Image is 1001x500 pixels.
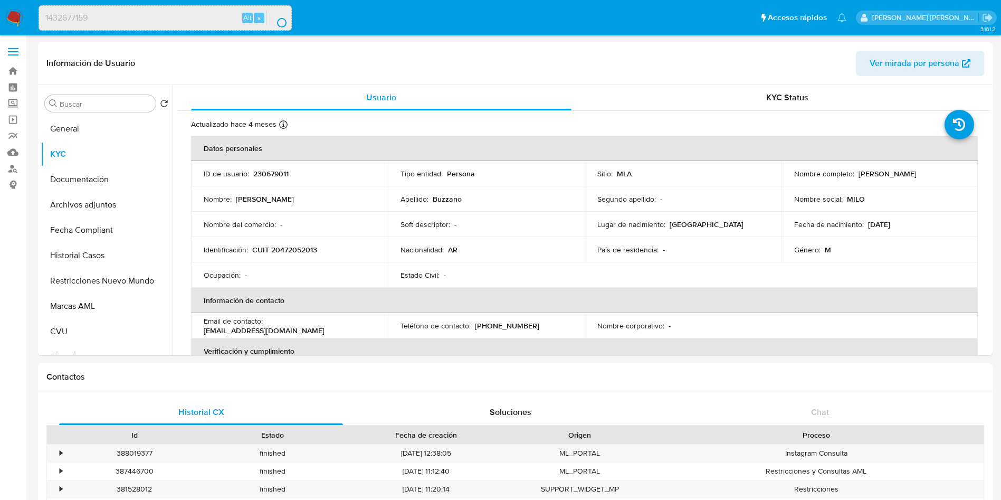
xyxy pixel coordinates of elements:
th: Datos personales [191,136,978,161]
button: Buscar [49,99,58,108]
p: Tipo entidad : [401,169,443,178]
div: Estado [211,430,335,440]
p: [PERSON_NAME] [236,194,294,204]
p: M [825,245,831,254]
p: Actualizado hace 4 meses [191,119,277,129]
p: Género : [794,245,821,254]
span: Chat [811,406,829,418]
p: Nombre social : [794,194,843,204]
p: Email de contacto : [204,316,263,326]
div: ML_PORTAL [511,445,649,462]
button: Restricciones Nuevo Mundo [41,268,173,294]
p: Persona [447,169,475,178]
p: 230679011 [253,169,289,178]
p: [EMAIL_ADDRESS][DOMAIN_NAME] [204,326,325,335]
div: finished [204,463,342,480]
th: Información de contacto [191,288,978,313]
span: Ver mirada por persona [870,51,959,76]
p: Buzzano [433,194,462,204]
p: [PHONE_NUMBER] [475,321,539,331]
button: Volver al orden por defecto [160,99,168,111]
div: Instagram Consulta [649,445,984,462]
p: - [454,220,456,229]
span: Alt [243,13,252,23]
div: • [60,484,62,494]
button: KYC [41,141,173,167]
p: [GEOGRAPHIC_DATA] [670,220,743,229]
p: [PERSON_NAME] [859,169,917,178]
p: Ocupación : [204,270,241,280]
p: Nombre : [204,194,232,204]
span: Soluciones [490,406,531,418]
button: CVU [41,319,173,344]
span: KYC Status [766,91,808,103]
div: 381528012 [65,480,204,498]
p: Nombre completo : [794,169,854,178]
p: sandra.helbardt@mercadolibre.com [872,13,979,23]
p: AR [448,245,457,254]
p: País de residencia : [597,245,659,254]
p: ID de usuario : [204,169,249,178]
div: Id [73,430,196,440]
span: Historial CX [178,406,224,418]
span: Usuario [366,91,396,103]
p: CUIT 20472052013 [252,245,317,254]
p: Teléfono de contacto : [401,321,471,331]
p: MLA [617,169,632,178]
input: Buscar usuario o caso... [39,11,291,25]
a: Salir [982,12,993,23]
button: Marcas AML [41,294,173,319]
p: - [663,245,665,254]
div: [DATE] 12:38:05 [342,445,511,462]
div: Fecha de creación [349,430,503,440]
p: [DATE] [868,220,890,229]
p: Segundo apellido : [597,194,656,204]
p: Nombre del comercio : [204,220,276,229]
p: Soft descriptor : [401,220,450,229]
div: [DATE] 11:20:14 [342,480,511,498]
div: finished [204,480,342,498]
button: Archivos adjuntos [41,192,173,218]
p: Identificación : [204,245,248,254]
div: Proceso [656,430,976,440]
p: - [280,220,282,229]
th: Verificación y cumplimiento [191,338,978,364]
div: • [60,448,62,458]
p: - [660,194,662,204]
button: Ver mirada por persona [856,51,984,76]
h1: Contactos [46,372,984,382]
p: Fecha de nacimiento : [794,220,864,229]
p: Estado Civil : [401,270,440,280]
p: - [444,270,446,280]
div: 388019377 [65,445,204,462]
button: Direcciones [41,344,173,370]
button: Documentación [41,167,173,192]
div: [DATE] 11:12:40 [342,463,511,480]
div: Restricciones [649,480,984,498]
p: Lugar de nacimiento : [597,220,665,229]
div: Restricciones y Consultas AML [649,463,984,480]
button: General [41,116,173,141]
span: s [258,13,261,23]
p: - [245,270,247,280]
span: Accesos rápidos [768,12,827,23]
div: • [60,466,62,476]
button: search-icon [266,11,288,25]
p: MILO [847,194,865,204]
div: finished [204,445,342,462]
input: Buscar [60,99,151,109]
div: SUPPORT_WIDGET_MP [511,480,649,498]
div: Origen [518,430,642,440]
button: Historial Casos [41,243,173,268]
div: 387446700 [65,463,204,480]
h1: Información de Usuario [46,58,135,69]
a: Notificaciones [837,13,846,22]
div: ML_PORTAL [511,463,649,480]
button: Fecha Compliant [41,218,173,243]
p: Nacionalidad : [401,245,444,254]
p: Apellido : [401,194,428,204]
p: Sitio : [597,169,613,178]
p: - [669,321,671,331]
p: Nombre corporativo : [597,321,664,331]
